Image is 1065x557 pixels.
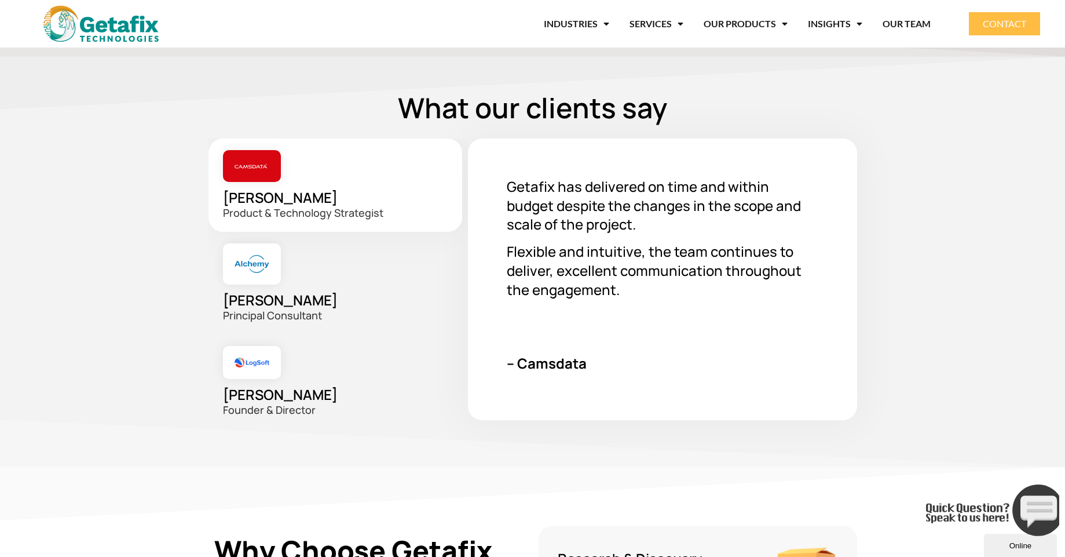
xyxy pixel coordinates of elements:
span: Founder & Director [223,403,316,417]
div: [PERSON_NAME] [208,232,468,334]
nav: Menu [208,10,931,37]
span: CONTACT [983,19,1026,28]
a: INSIGHTS [808,10,862,37]
a: OUR TEAM [883,10,931,37]
div: [PERSON_NAME] [208,139,462,232]
img: Chat attention grabber [5,5,142,56]
p: Getafix has delivered on time and within budget despite the changes in the scope and scale of the... [507,177,818,234]
img: web and mobile application development company [43,6,159,42]
img: Alchemy.png [223,243,281,285]
iframe: chat widget [921,480,1059,541]
div: [PERSON_NAME] [208,334,468,429]
strong: – Camsdata [507,354,587,373]
a: SERVICES [630,10,683,37]
img: logsoftlogoblue.png [223,346,281,379]
a: OUR PRODUCTS [704,10,788,37]
p: Flexible and intuitive, the team continues to deliver, excellent communication throughout the eng... [507,242,818,299]
h2: What our clients say [208,89,857,127]
span: Product & Technology Strategist [223,206,383,220]
img: camsdata.png [223,150,281,182]
span: Principal Consultant [223,308,322,322]
iframe: chat widget [984,531,1059,557]
a: CONTACT [969,12,1040,35]
a: INDUSTRIES [544,10,609,37]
